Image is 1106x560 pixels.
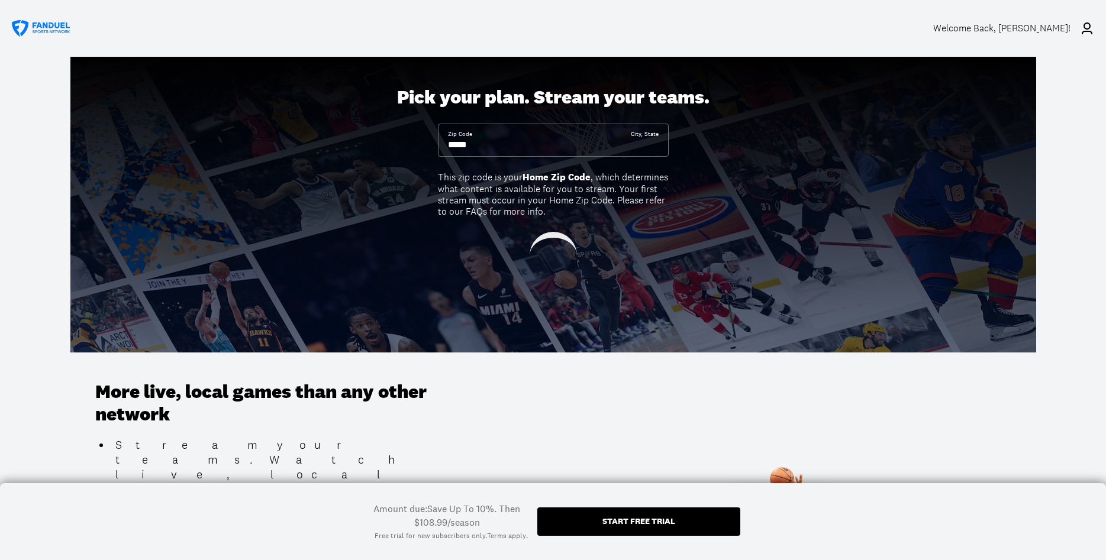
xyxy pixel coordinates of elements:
[95,381,480,426] h3: More live, local games than any other network
[523,171,591,183] b: Home Zip Code
[448,130,472,138] div: Zip Code
[933,12,1094,45] a: Welcome Back, [PERSON_NAME]!
[602,517,675,525] div: Start free trial
[631,130,659,138] div: City, State
[438,171,669,217] div: This zip code is your , which determines what content is available for you to stream. Your first ...
[397,86,710,109] div: Pick your plan. Stream your teams.
[487,531,526,541] a: Terms apply
[375,531,528,541] div: Free trial for new subscribers only. .
[366,502,528,529] div: Amount due: Save Up To 10%. Then $108.99/season
[933,22,1070,34] div: Welcome Back , [PERSON_NAME]!
[111,438,480,512] li: Stream your teams. Watch live, local NBA, NHL, and MLB games all season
